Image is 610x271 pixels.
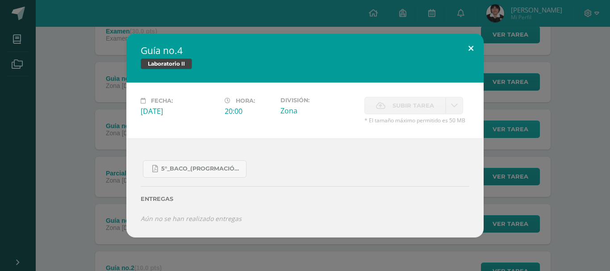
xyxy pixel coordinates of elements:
div: Zona [280,106,357,116]
label: La fecha de entrega ha expirado [364,97,446,114]
a: La fecha de entrega ha expirado [446,97,463,114]
label: Entregas [141,196,469,202]
span: Laboratorio II [141,58,192,69]
div: 20:00 [225,106,273,116]
button: Close (Esc) [458,33,484,64]
span: Hora: [236,97,255,104]
div: [DATE] [141,106,217,116]
span: * El tamaño máximo permitido es 50 MB [364,117,469,124]
label: División: [280,97,357,104]
a: 5°_Baco_(Progrmación)_.pdf [143,160,247,178]
span: 5°_Baco_(Progrmación)_.pdf [161,165,242,172]
span: Subir tarea [393,97,434,114]
span: Fecha: [151,97,173,104]
h2: Guía no.4 [141,44,469,57]
i: Aún no se han realizado entregas [141,214,242,223]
